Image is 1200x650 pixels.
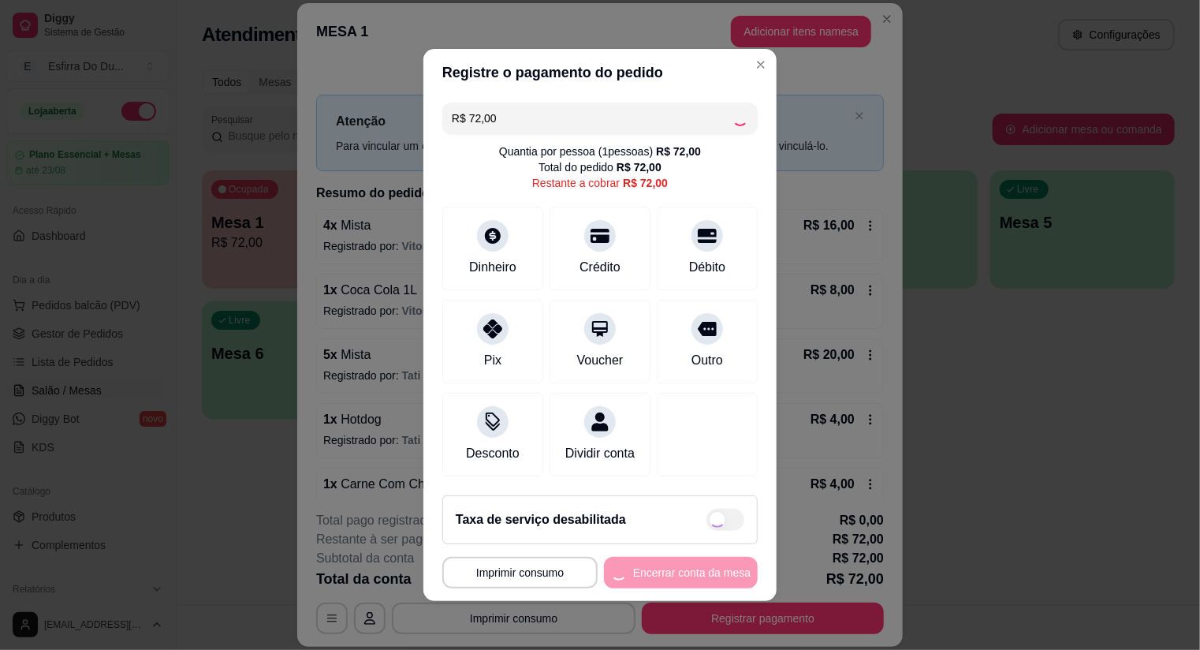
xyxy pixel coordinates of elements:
button: Close [748,52,773,77]
div: Pix [484,351,501,370]
div: Crédito [580,258,620,277]
div: Débito [689,258,725,277]
div: Outro [691,351,723,370]
div: Dividir conta [565,444,635,463]
div: Dinheiro [469,258,516,277]
div: Total do pedido [539,159,661,175]
div: Desconto [466,444,520,463]
div: R$ 72,00 [656,144,701,159]
div: Quantia por pessoa ( 1 pessoas) [499,144,701,159]
div: R$ 72,00 [617,159,661,175]
button: Imprimir consumo [442,557,598,588]
header: Registre o pagamento do pedido [423,49,777,96]
div: R$ 72,00 [623,175,668,191]
div: Voucher [577,351,624,370]
h2: Taxa de serviço desabilitada [456,510,626,529]
div: Restante a cobrar [532,175,668,191]
div: Loading [732,110,748,126]
input: Ex.: hambúrguer de cordeiro [452,103,732,134]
